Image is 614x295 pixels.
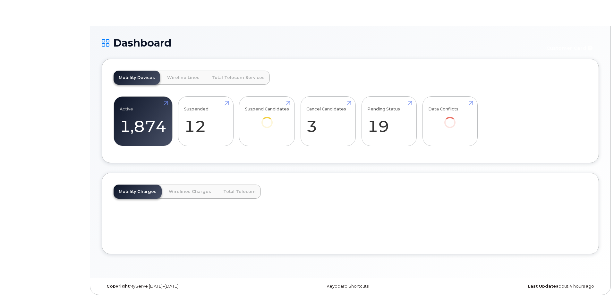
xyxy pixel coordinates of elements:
[428,100,472,137] a: Data Conflicts
[433,284,599,289] div: about 4 hours ago
[528,284,556,289] strong: Last Update
[114,185,162,199] a: Mobility Charges
[367,100,411,143] a: Pending Status 19
[102,37,538,48] h1: Dashboard
[184,100,227,143] a: Suspended 12
[541,42,599,54] button: Customer Card
[245,100,289,137] a: Suspend Candidates
[120,100,166,143] a: Active 1,874
[114,71,160,85] a: Mobility Devices
[107,284,130,289] strong: Copyright
[218,185,261,199] a: Total Telecom
[327,284,369,289] a: Keyboard Shortcuts
[162,71,205,85] a: Wireline Lines
[164,185,216,199] a: Wirelines Charges
[207,71,270,85] a: Total Telecom Services
[102,284,268,289] div: MyServe [DATE]–[DATE]
[306,100,350,143] a: Cancel Candidates 3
